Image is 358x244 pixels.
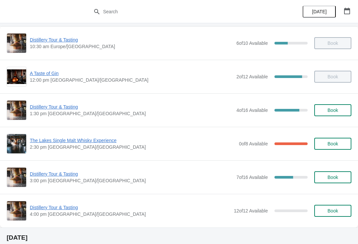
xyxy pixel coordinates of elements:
span: 2 of 12 Available [236,74,268,79]
img: The Lakes Single Malt Whisky Experience | | 2:30 pm Europe/London [7,134,26,153]
input: Search [103,6,268,18]
span: Book [328,141,338,146]
button: Book [314,138,351,150]
span: 4:00 pm [GEOGRAPHIC_DATA]/[GEOGRAPHIC_DATA] [30,211,230,217]
img: A Taste of Gin | | 12:00 pm Europe/London [7,69,26,84]
span: Distillery Tour & Tasting [30,204,230,211]
span: 2:30 pm [GEOGRAPHIC_DATA]/[GEOGRAPHIC_DATA] [30,144,236,150]
span: 4 of 16 Available [236,108,268,113]
button: Book [314,205,351,217]
span: [DATE] [312,9,327,14]
span: 1:30 pm [GEOGRAPHIC_DATA]/[GEOGRAPHIC_DATA] [30,110,233,117]
span: 12 of 12 Available [234,208,268,213]
img: Distillery Tour & Tasting | | 4:00 pm Europe/London [7,201,26,220]
span: 7 of 16 Available [236,175,268,180]
span: Book [328,108,338,113]
span: 12:00 pm [GEOGRAPHIC_DATA]/[GEOGRAPHIC_DATA] [30,77,233,83]
span: Distillery Tour & Tasting [30,37,233,43]
span: 0 of 8 Available [239,141,268,146]
span: Book [328,208,338,213]
img: Distillery Tour & Tasting | | 1:30 pm Europe/London [7,101,26,120]
img: Distillery Tour & Tasting | | 3:00 pm Europe/London [7,168,26,187]
span: 6 of 10 Available [236,41,268,46]
h2: [DATE] [7,234,351,241]
img: Distillery Tour & Tasting | | 10:30 am Europe/London [7,34,26,53]
span: A Taste of Gin [30,70,233,77]
button: [DATE] [303,6,336,18]
span: Distillery Tour & Tasting [30,171,233,177]
span: Book [328,175,338,180]
span: 3:00 pm [GEOGRAPHIC_DATA]/[GEOGRAPHIC_DATA] [30,177,233,184]
span: The Lakes Single Malt Whisky Experience [30,137,236,144]
button: Book [314,171,351,183]
button: Book [314,104,351,116]
span: Distillery Tour & Tasting [30,104,233,110]
span: 10:30 am Europe/[GEOGRAPHIC_DATA] [30,43,233,50]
